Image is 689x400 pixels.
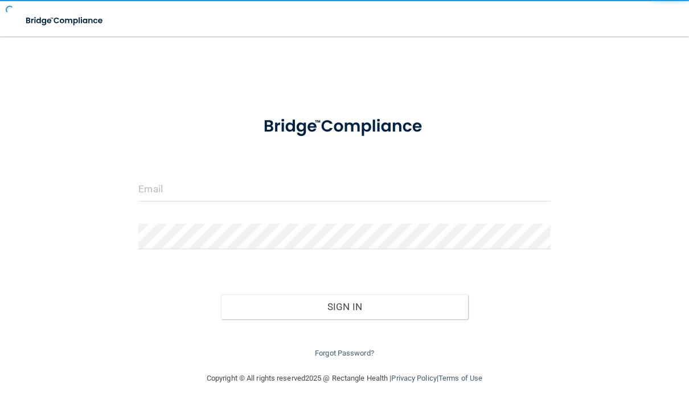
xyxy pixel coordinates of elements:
input: Email [138,176,550,201]
a: Terms of Use [438,374,482,382]
a: Privacy Policy [391,374,436,382]
img: bridge_compliance_login_screen.278c3ca4.svg [246,105,444,149]
a: Forgot Password? [315,349,374,357]
button: Sign In [221,294,468,319]
img: bridge_compliance_login_screen.278c3ca4.svg [17,9,113,32]
div: Copyright © All rights reserved 2025 @ Rectangle Health | | [137,360,552,397]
